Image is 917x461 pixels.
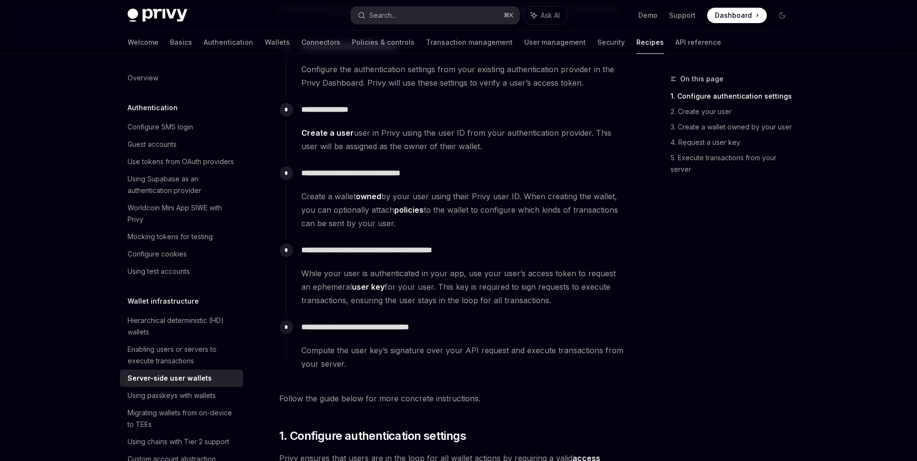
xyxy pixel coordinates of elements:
div: Using Supabase as an authentication provider [128,173,237,196]
a: Security [597,31,625,54]
a: Configure SMS login [120,118,243,136]
div: Migrating wallets from on-device to TEEs [128,407,237,430]
button: Toggle dark mode [775,8,790,23]
span: Create a wallet by your user using their Privy user ID. When creating the wallet, you can optiona... [301,190,626,230]
div: Overview [128,72,158,84]
span: ⌘ K [504,12,514,19]
div: Configure cookies [128,248,187,260]
div: Server-side user wallets [128,372,212,384]
a: Dashboard [707,8,767,23]
a: Guest accounts [120,136,243,153]
a: Using chains with Tier 2 support [120,433,243,450]
a: Support [669,11,696,20]
div: Enabling users or servers to execute transactions [128,344,237,367]
a: User management [524,31,586,54]
button: Search...⌘K [351,7,519,24]
a: 4. Request a user key [671,135,798,150]
a: 2. Create your user [671,104,798,119]
a: Basics [170,31,192,54]
span: user in Privy using the user ID from your authentication provider. This user will be assigned as ... [301,126,626,153]
a: API reference [675,31,721,54]
span: While your user is authenticated in your app, use your user’s access token to request an ephemera... [301,267,626,307]
div: Mocking tokens for testing [128,231,213,243]
div: Use tokens from OAuth providers [128,156,234,167]
a: Authentication [204,31,253,54]
a: Migrating wallets from on-device to TEEs [120,404,243,433]
a: Transaction management [426,31,513,54]
a: Policies & controls [352,31,414,54]
a: Using test accounts [120,263,243,280]
span: Configure the authentication settings from your existing authentication provider in the Privy Das... [301,63,626,90]
span: Dashboard [715,11,752,20]
span: 1. Configure authentication settings [279,428,466,444]
div: Worldcoin Mini App SIWE with Privy [128,202,237,225]
h5: Authentication [128,102,178,114]
span: On this page [680,73,723,85]
a: Using passkeys with wallets [120,387,243,404]
div: Hierarchical deterministic (HD) wallets [128,315,237,338]
a: Worldcoin Mini App SIWE with Privy [120,199,243,228]
a: Use tokens from OAuth providers [120,153,243,170]
span: Compute the user key’s signature over your API request and execute transactions from your server. [301,344,626,371]
a: 3. Create a wallet owned by your user [671,119,798,135]
a: Overview [120,69,243,87]
a: policies [394,205,424,215]
a: Recipes [636,31,664,54]
a: Hierarchical deterministic (HD) wallets [120,312,243,341]
a: owned [356,192,381,202]
div: Configure SMS login [128,121,193,133]
button: Ask AI [524,7,567,24]
a: Demo [638,11,658,20]
div: Using passkeys with wallets [128,390,216,401]
a: Using Supabase as an authentication provider [120,170,243,199]
h5: Wallet infrastructure [128,295,199,307]
a: Server-side user wallets [120,370,243,387]
a: Connectors [301,31,340,54]
a: Wallets [265,31,290,54]
a: Enabling users or servers to execute transactions [120,341,243,370]
a: 1. Configure authentication settings [671,89,798,104]
a: Configure cookies [120,245,243,263]
div: Using chains with Tier 2 support [128,436,229,448]
div: Using test accounts [128,266,190,277]
img: dark logo [128,9,187,22]
div: Guest accounts [128,139,177,150]
span: Follow the guide below for more concrete instructions. [279,392,626,405]
span: Ask AI [541,11,560,20]
a: Mocking tokens for testing [120,228,243,245]
a: Welcome [128,31,158,54]
a: 5. Execute transactions from your server [671,150,798,177]
div: Search... [369,10,396,21]
a: user key [352,282,385,292]
a: Create a user [301,128,354,138]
